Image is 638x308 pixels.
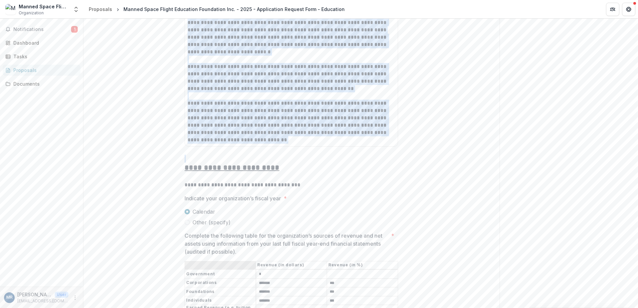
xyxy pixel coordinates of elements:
div: Manned Space Flight Education Foundation Inc. [19,3,69,10]
div: Proposals [89,6,112,13]
span: 1 [71,26,78,33]
button: More [71,294,79,302]
th: Revenue (in dollars) [256,261,327,269]
div: Manned Space Flight Education Foundation Inc. - 2025 - Application Request Form - Education [123,6,345,13]
button: Partners [606,3,619,16]
p: [PERSON_NAME] [17,291,52,298]
div: Mallory Rogers [6,295,13,300]
th: Corporations [185,278,256,287]
a: Proposals [3,65,80,76]
span: Notifications [13,27,71,32]
button: Notifications1 [3,24,80,35]
img: Manned Space Flight Education Foundation Inc. [5,4,16,15]
a: Tasks [3,51,80,62]
div: Proposals [13,67,75,74]
p: Indicate your organization’s fiscal year [185,194,281,202]
span: Calendar [193,208,215,216]
th: Foundations [185,287,256,296]
p: Complete the following table for the organization’s sources of revenue and net assets using infor... [185,232,388,256]
span: Organization [19,10,44,16]
th: Revenue (in %) [327,261,398,269]
th: Individuals [185,296,256,305]
th: Government [185,269,256,278]
nav: breadcrumb [86,4,347,14]
div: Tasks [13,53,75,60]
span: Other (specify) [193,218,231,226]
div: Dashboard [13,39,75,46]
a: Dashboard [3,37,80,48]
button: Get Help [622,3,635,16]
div: Documents [13,80,75,87]
button: Open entity switcher [71,3,81,16]
a: Proposals [86,4,115,14]
a: Documents [3,78,80,89]
p: User [55,292,68,298]
p: [EMAIL_ADDRESS][DOMAIN_NAME] [17,298,68,304]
